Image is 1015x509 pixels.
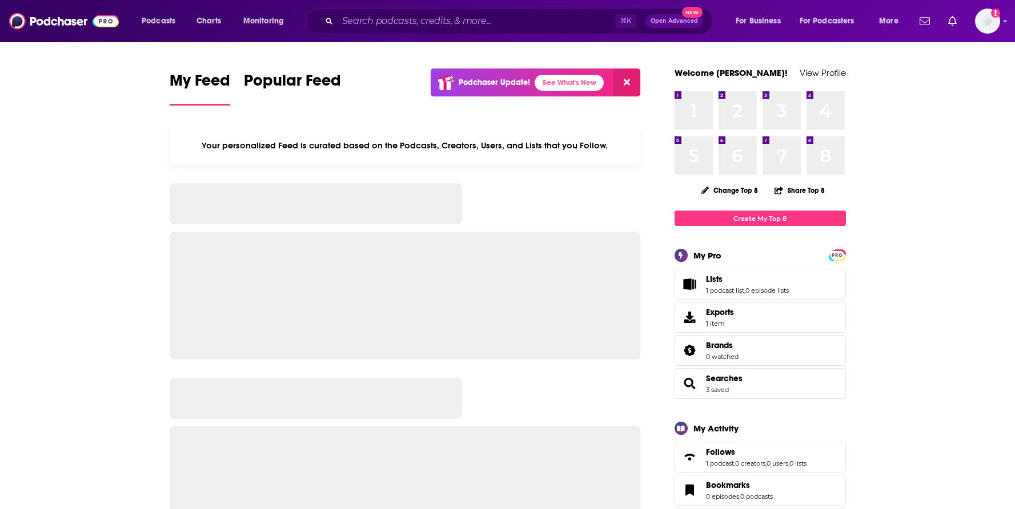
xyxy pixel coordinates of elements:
[792,12,871,30] button: open menu
[706,340,739,350] a: Brands
[675,442,846,472] span: Follows
[736,13,781,29] span: For Business
[706,386,729,394] a: 3 saved
[706,373,743,383] a: Searches
[459,78,530,87] p: Podchaser Update!
[706,286,744,294] a: 1 podcast list
[915,11,934,31] a: Show notifications dropdown
[774,179,825,201] button: Share Top 8
[645,14,703,28] button: Open AdvancedNew
[706,340,733,350] span: Brands
[317,8,724,34] div: Search podcasts, credits, & more...
[615,14,636,29] span: ⌘ K
[788,459,789,467] span: ,
[675,269,846,300] span: Lists
[706,307,734,317] span: Exports
[679,375,701,391] a: Searches
[243,13,284,29] span: Monitoring
[196,13,221,29] span: Charts
[142,13,175,29] span: Podcasts
[679,449,701,465] a: Follows
[679,342,701,358] a: Brands
[706,274,789,284] a: Lists
[244,71,341,106] a: Popular Feed
[706,447,735,457] span: Follows
[134,12,190,30] button: open menu
[706,274,723,284] span: Lists
[9,10,119,32] img: Podchaser - Follow, Share and Rate Podcasts
[975,9,1000,34] img: User Profile
[675,302,846,333] a: Exports
[706,480,750,490] span: Bookmarks
[235,12,299,30] button: open menu
[675,368,846,399] span: Searches
[170,126,641,165] div: Your personalized Feed is curated based on the Podcasts, Creators, Users, and Lists that you Follow.
[800,13,854,29] span: For Podcasters
[975,9,1000,34] span: Logged in as melrosepr
[706,447,807,457] a: Follows
[679,309,701,325] span: Exports
[170,71,230,106] a: My Feed
[189,12,228,30] a: Charts
[675,211,846,226] a: Create My Top 8
[767,459,788,467] a: 0 users
[735,459,765,467] a: 0 creators
[739,492,740,500] span: ,
[170,71,230,97] span: My Feed
[740,492,773,500] a: 0 podcasts
[706,353,739,361] a: 0 watched
[789,459,807,467] a: 0 lists
[728,12,795,30] button: open menu
[944,11,961,31] a: Show notifications dropdown
[706,459,734,467] a: 1 podcast
[693,423,739,434] div: My Activity
[244,71,341,97] span: Popular Feed
[338,12,615,30] input: Search podcasts, credits, & more...
[675,475,846,506] span: Bookmarks
[651,18,698,24] span: Open Advanced
[706,480,773,490] a: Bookmarks
[800,67,846,78] a: View Profile
[991,9,1000,18] svg: Add a profile image
[682,7,703,18] span: New
[706,492,739,500] a: 0 episodes
[831,251,844,260] span: PRO
[706,320,734,328] span: 1 item
[734,459,735,467] span: ,
[975,9,1000,34] button: Show profile menu
[744,286,745,294] span: ,
[871,12,913,30] button: open menu
[879,13,898,29] span: More
[535,75,604,91] a: See What's New
[675,67,788,78] a: Welcome [PERSON_NAME]!
[675,335,846,366] span: Brands
[679,276,701,292] a: Lists
[745,286,789,294] a: 0 episode lists
[693,250,721,261] div: My Pro
[831,251,844,259] a: PRO
[679,482,701,498] a: Bookmarks
[695,183,765,197] button: Change Top 8
[765,459,767,467] span: ,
